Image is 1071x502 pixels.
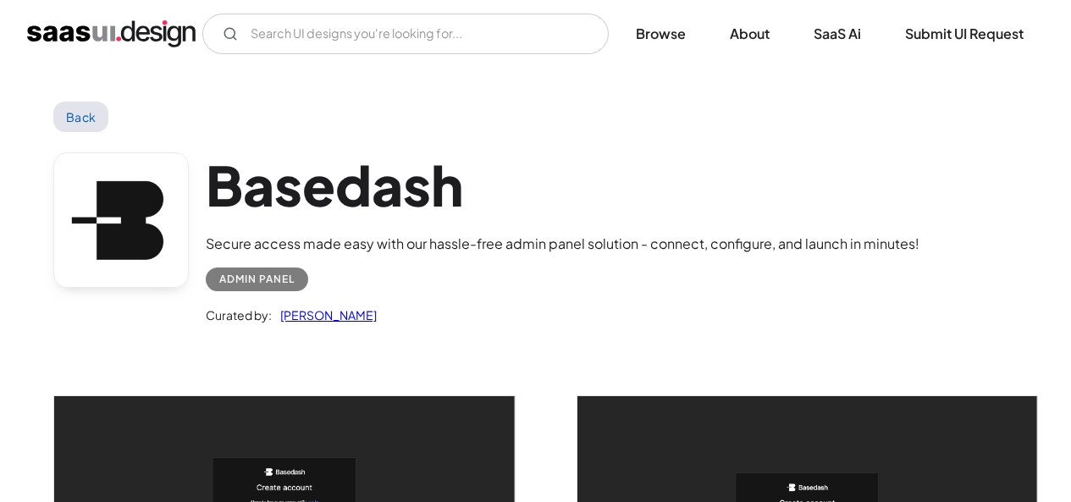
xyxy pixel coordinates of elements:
[709,15,790,52] a: About
[616,15,706,52] a: Browse
[206,152,919,218] h1: Basedash
[202,14,609,54] form: Email Form
[27,20,196,47] a: home
[53,102,108,132] a: Back
[793,15,881,52] a: SaaS Ai
[885,15,1044,52] a: Submit UI Request
[202,14,609,54] input: Search UI designs you're looking for...
[206,305,272,325] div: Curated by:
[219,269,295,290] div: Admin Panel
[206,234,919,254] div: Secure access made easy with our hassle-free admin panel solution - connect, configure, and launc...
[272,305,377,325] a: [PERSON_NAME]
